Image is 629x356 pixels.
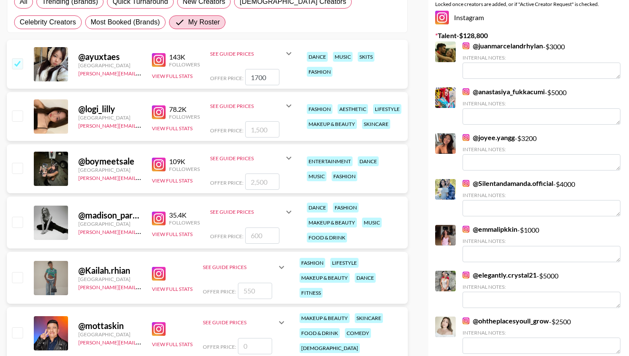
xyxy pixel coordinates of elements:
div: aesthetic [338,104,368,114]
button: View Full Stats [152,73,193,79]
div: dance [307,52,328,62]
div: skits [358,52,374,62]
div: lifestyle [330,258,359,268]
div: See Guide Prices [203,257,287,278]
input: 600 [245,227,279,244]
div: - $ 5000 [463,87,620,125]
div: music [307,171,326,181]
img: Instagram [152,53,166,67]
div: fashion [307,67,332,77]
a: [PERSON_NAME][EMAIL_ADDRESS][PERSON_NAME][DOMAIN_NAME] [78,173,246,181]
div: - $ 4000 [463,179,620,216]
button: View Full Stats [152,341,193,347]
div: 143K [169,53,200,61]
div: See Guide Prices [210,209,284,215]
label: Talent - $ 128,800 [435,31,622,40]
a: @juanmarcelandrhylan [463,42,543,50]
div: See Guide Prices [203,264,276,270]
div: See Guide Prices [210,148,294,168]
div: [GEOGRAPHIC_DATA] [78,221,142,227]
div: [GEOGRAPHIC_DATA] [78,167,142,173]
div: @ boymeetsale [78,156,142,167]
div: music [333,52,353,62]
input: 2,500 [245,174,279,190]
div: See Guide Prices [210,202,294,222]
a: [PERSON_NAME][EMAIL_ADDRESS][PERSON_NAME][DOMAIN_NAME] [78,121,246,129]
div: entertainment [307,156,353,166]
div: skincare [355,313,383,323]
img: Instagram [435,11,449,24]
div: @ mottaskin [78,320,142,331]
div: Internal Notes: [463,192,620,198]
input: 0 [238,338,272,354]
input: 550 [238,283,272,299]
div: Internal Notes: [463,284,620,290]
div: Followers [169,61,200,68]
div: See Guide Prices [203,319,276,326]
div: [GEOGRAPHIC_DATA] [78,331,142,338]
div: music [362,218,382,227]
div: @ madison_parkinson [78,210,142,221]
div: @ ayuxtaes [78,51,142,62]
div: - $ 2500 [463,317,620,354]
img: Instagram [463,272,469,278]
a: @joyee.yangg [463,133,515,142]
div: makeup & beauty [300,273,350,283]
div: 78.2K [169,105,200,114]
div: [GEOGRAPHIC_DATA] [78,62,142,69]
a: @anastasiya_fukkacumi [463,87,545,96]
img: Instagram [152,105,166,119]
div: @ Kailah.rhian [78,265,142,276]
div: fashion [300,258,325,268]
span: Celebrity Creators [20,17,76,27]
span: Offer Price: [210,179,243,186]
div: skincare [362,119,390,129]
div: See Guide Prices [210,51,284,57]
img: Instagram [152,212,166,225]
a: @Silentandamanda.official [463,179,553,188]
div: 35.4K [169,211,200,219]
a: [PERSON_NAME][EMAIL_ADDRESS][PERSON_NAME][DOMAIN_NAME] [78,282,246,290]
div: food & drink [300,328,340,338]
span: Offer Price: [203,344,236,350]
div: makeup & beauty [307,119,357,129]
img: Instagram [463,317,469,324]
span: Offer Price: [210,75,243,81]
div: @ logi_lilly [78,104,142,114]
div: fashion [332,171,357,181]
span: Most Booked (Brands) [91,17,160,27]
div: fashion [333,203,359,212]
div: See Guide Prices [210,43,294,64]
div: dance [358,156,379,166]
button: View Full Stats [152,286,193,292]
a: @ohtheplacesyoull_grow [463,317,549,325]
img: Instagram [463,88,469,95]
div: fitness [300,288,323,298]
div: [GEOGRAPHIC_DATA] [78,114,142,121]
div: - $ 5000 [463,271,620,308]
span: My Roster [188,17,220,27]
img: Instagram [463,42,469,49]
div: Internal Notes: [463,54,620,61]
input: 1,500 [245,121,279,138]
a: [PERSON_NAME][EMAIL_ADDRESS][PERSON_NAME][DOMAIN_NAME] [78,69,246,77]
button: View Full Stats [152,125,193,132]
div: - $ 3200 [463,133,620,171]
div: See Guide Prices [210,103,284,109]
img: Instagram [463,134,469,141]
div: Internal Notes: [463,329,620,336]
img: Instagram [463,226,469,233]
img: Instagram [152,158,166,171]
div: Followers [169,114,200,120]
span: Offer Price: [210,127,243,134]
div: See Guide Prices [210,155,284,162]
div: 109K [169,157,200,166]
div: dance [307,203,328,212]
div: [DEMOGRAPHIC_DATA] [300,343,360,353]
a: @elegantly.crystal21 [463,271,537,279]
div: See Guide Prices [203,312,287,333]
div: Followers [169,166,200,172]
div: Internal Notes: [463,238,620,244]
div: makeup & beauty [307,218,357,227]
div: [GEOGRAPHIC_DATA] [78,276,142,282]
